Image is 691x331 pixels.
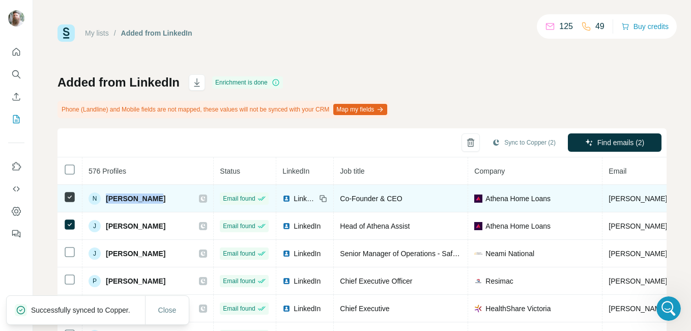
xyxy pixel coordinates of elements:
[16,90,159,100] div: I hope you're keeping well.
[179,4,197,22] div: Close
[223,194,255,203] span: Email found
[212,76,283,89] div: Enrichment is done
[8,84,167,186] div: I hope you're keeping well.As I've not heard back from you, I'll now close our conversation on my...
[48,245,56,253] button: Upload attachment
[282,277,291,285] img: LinkedIn logo
[16,200,159,220] div: Help [PERSON_NAME] understand how they’re doing:
[8,157,24,176] button: Use Surfe on LinkedIn
[485,194,551,204] span: Athena Home Loans
[568,133,661,152] button: Find emails (2)
[8,110,24,128] button: My lists
[340,167,364,175] span: Job title
[106,221,165,231] span: [PERSON_NAME]
[57,101,389,118] div: Phone (Landline) and Mobile fields are not mapped, these values will not be synced with your CRM
[16,170,159,180] div: All the best 🏄
[340,277,412,285] span: Chief Executive Officer
[8,194,167,226] div: Help [PERSON_NAME] understand how they’re doing:
[106,249,165,259] span: [PERSON_NAME]
[114,28,116,38] li: /
[474,277,482,285] img: company-logo
[223,249,255,258] span: Email found
[294,221,321,231] span: LinkedIn
[340,222,410,230] span: Head of Athena Assist
[474,250,482,258] img: company-logo
[7,4,26,23] button: go back
[485,304,551,314] span: HealthShare Victoria
[159,4,179,23] button: Home
[89,247,101,260] div: J
[595,20,604,33] p: 49
[559,20,573,33] p: 125
[8,194,195,227] div: FinAI says…
[8,225,24,243] button: Feedback
[16,105,159,125] div: As I've not heard back from you, I'll now close our conversation on my end.
[333,104,387,115] button: Map my fields
[597,137,645,148] span: Find emails (2)
[621,19,669,34] button: Buy credits
[294,304,321,314] span: LinkedIn
[16,36,159,56] div: Thanks a lot for your patience and understanding 🌊
[49,5,116,13] h1: [PERSON_NAME]
[65,245,73,253] button: Start recording
[223,304,255,313] span: Email found
[8,70,195,84] div: [DATE]
[8,84,195,194] div: Aurélie says…
[89,167,126,175] span: 576 Profiles
[121,28,192,38] div: Added from LinkedIn
[282,250,291,258] img: LinkedIn logo
[656,296,681,321] iframe: Intercom live chat
[340,195,402,203] span: Co-Founder & CEO
[89,220,101,232] div: J
[8,65,24,84] button: Search
[8,202,24,220] button: Dashboard
[282,305,291,313] img: LinkedIn logo
[282,195,291,203] img: LinkedIn logo
[609,167,626,175] span: Email
[151,301,184,319] button: Close
[485,249,534,259] span: Neami National
[294,276,321,286] span: LinkedIn
[294,249,321,259] span: LinkedIn
[49,13,99,23] p: Active 10h ago
[8,43,24,61] button: Quick start
[31,305,138,315] p: Successfully synced to Copper.
[89,192,101,205] div: N
[175,241,191,257] button: Send a message…
[485,135,563,150] button: Sync to Copper (2)
[9,224,195,241] textarea: Message…
[29,6,45,22] img: Profile image for Aurélie
[340,305,389,313] span: Chief Executive
[158,305,177,315] span: Close
[8,180,24,198] button: Use Surfe API
[474,167,505,175] span: Company
[340,250,578,258] span: Senior Manager of Operations - Safety and Homelessness - Youth Services
[282,167,309,175] span: LinkedIn
[16,130,159,170] div: You can always contact us again in the future if you need help with anything else 😊 ﻿​
[89,275,101,287] div: P
[282,222,291,230] img: LinkedIn logo
[57,74,180,91] h1: Added from LinkedIn
[106,194,165,204] span: [PERSON_NAME]
[485,221,551,231] span: Athena Home Loans
[8,10,24,26] img: Avatar
[485,276,513,286] span: Resimac
[220,167,240,175] span: Status
[294,194,316,204] span: LinkedIn
[106,276,165,286] span: [PERSON_NAME]
[8,88,24,106] button: Enrich CSV
[223,277,255,286] span: Email found
[223,222,255,231] span: Email found
[474,222,482,230] img: company-logo
[474,195,482,203] img: company-logo
[32,245,40,253] button: Gif picker
[16,245,24,253] button: Emoji picker
[57,24,75,42] img: Surfe Logo
[474,305,482,313] img: company-logo
[85,29,109,37] a: My lists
